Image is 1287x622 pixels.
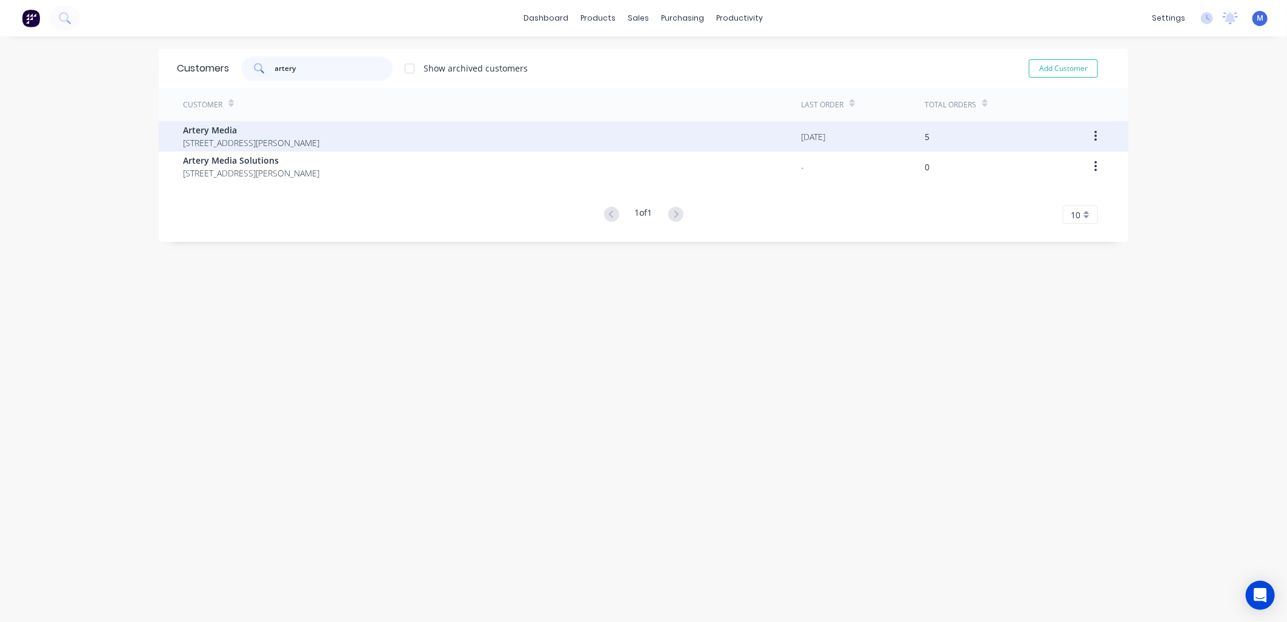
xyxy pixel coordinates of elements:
div: productivity [711,9,770,27]
div: Total Orders [925,99,976,110]
span: [STREET_ADDRESS][PERSON_NAME] [183,167,319,179]
div: settings [1146,9,1191,27]
img: Factory [22,9,40,27]
div: 0 [925,161,930,173]
button: Add Customer [1029,59,1098,78]
span: [STREET_ADDRESS][PERSON_NAME] [183,136,319,149]
div: 5 [925,130,930,143]
a: dashboard [518,9,575,27]
div: - [801,161,804,173]
div: Open Intercom Messenger [1246,581,1275,610]
div: Customers [177,61,229,76]
span: M [1257,13,1263,24]
span: 10 [1071,209,1080,221]
div: Show archived customers [424,62,528,75]
div: [DATE] [801,130,825,143]
div: Last Order [801,99,843,110]
div: purchasing [656,9,711,27]
input: Search customers... [275,56,393,81]
div: sales [622,9,656,27]
div: products [575,9,622,27]
div: 1 of 1 [635,206,653,224]
div: Customer [183,99,222,110]
span: Artery Media Solutions [183,154,319,167]
span: Artery Media [183,124,319,136]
